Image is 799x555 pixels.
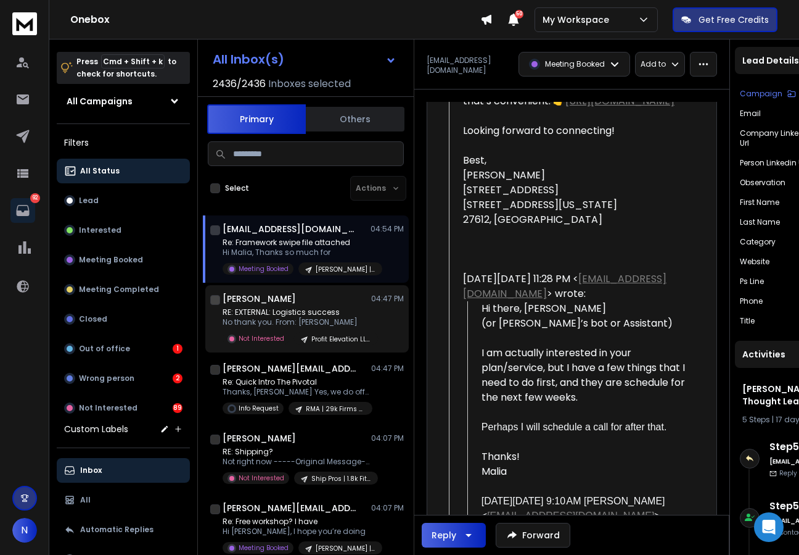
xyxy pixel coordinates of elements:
[173,344,182,354] div: 1
[80,166,120,176] p: All Status
[487,511,654,521] a: [EMAIL_ADDRESS][DOMAIN_NAME]
[79,255,143,265] p: Meeting Booked
[57,458,190,483] button: Inbox
[57,188,190,213] button: Lead
[481,346,689,405] div: I am actually interested in your plan/service, but I have a few things that I need to do first, a...
[422,523,486,548] button: Reply
[740,198,779,207] p: First Name
[740,89,796,99] button: Campaign
[67,95,133,107] h1: All Campaigns
[481,449,689,464] div: Thanks!
[57,366,190,391] button: Wrong person2
[740,237,776,247] p: Category
[223,377,371,387] p: Re: Quick Intro The Pivotal
[515,10,523,19] span: 50
[10,198,35,223] a: 92
[742,414,770,425] span: 5 Steps
[545,59,605,69] p: Meeting Booked
[223,223,358,235] h1: [EMAIL_ADDRESS][DOMAIN_NAME]
[57,218,190,243] button: Interested
[239,404,279,413] p: Info Request
[173,403,182,413] div: 89
[207,104,306,134] button: Primary
[306,106,404,133] button: Others
[463,153,689,227] div: Best, [PERSON_NAME] [STREET_ADDRESS] [STREET_ADDRESS][US_STATE] 27612, [GEOGRAPHIC_DATA]
[79,314,107,324] p: Closed
[223,293,296,305] h1: [PERSON_NAME]
[57,89,190,114] button: All Campaigns
[316,544,375,553] p: [PERSON_NAME] | US-Spain Workshop Campaign 10.0k
[481,422,667,432] span: Perhaps I will schedule a call for after that.
[12,518,37,543] button: N
[371,364,404,373] p: 04:47 PM
[57,517,190,542] button: Automatic Replies
[239,334,284,343] p: Not Interested
[239,264,289,273] p: Meeting Booked
[79,403,137,413] p: Not Interested
[57,277,190,302] button: Meeting Completed
[239,474,284,483] p: Not Interested
[223,432,296,444] h1: [PERSON_NAME]
[463,272,689,301] div: [DATE][DATE] 11:28 PM < > wrote:
[57,336,190,361] button: Out of office1
[213,53,284,65] h1: All Inbox(s)
[432,529,456,541] div: Reply
[740,257,769,267] p: website
[223,502,358,514] h1: [PERSON_NAME][EMAIL_ADDRESS][DOMAIN_NAME]
[481,464,689,479] div: Malia
[740,296,763,306] p: Phone
[79,196,99,206] p: Lead
[371,433,404,443] p: 04:07 PM
[740,178,785,188] p: Observation
[223,387,371,397] p: Thanks, [PERSON_NAME] Yes, we do offer
[371,224,404,234] p: 04:54 PM
[225,183,249,193] label: Select
[101,54,165,69] span: Cmd + Shift + k
[223,238,371,248] p: Re: Framework swipe file attached
[699,14,769,26] p: Get Free Credits
[70,12,480,27] h1: Onebox
[316,265,375,274] p: [PERSON_NAME] | 5.6k Thought Leaders
[754,512,784,542] div: Open Intercom Messenger
[223,527,371,536] p: Hi [PERSON_NAME], I hope you’re doing
[79,285,159,294] p: Meeting Completed
[213,77,266,91] span: 2436 / 2436
[223,317,371,327] p: No thank you. From: [PERSON_NAME]
[203,47,406,72] button: All Inbox(s)
[481,496,668,536] span: [DATE][DATE] 9:10 AM [PERSON_NAME] < > wrote:
[740,277,764,286] p: Ps Line
[463,123,689,153] div: Looking forward to connecting!
[57,248,190,272] button: Meeting Booked
[740,89,782,99] p: Campaign
[673,7,777,32] button: Get Free Credits
[268,77,351,91] h3: Inboxes selected
[80,495,91,505] p: All
[543,14,614,26] p: My Workspace
[79,225,121,235] p: Interested
[306,404,365,414] p: RMA | 29k Firms (General Team Info)
[311,474,371,483] p: Ship Pros | 1.8k Fitness equipment Industry
[173,373,182,383] div: 2
[64,423,128,435] h3: Custom Labels
[223,362,358,375] h1: [PERSON_NAME][EMAIL_ADDRESS][DOMAIN_NAME]
[481,301,689,316] div: Hi there, [PERSON_NAME]
[80,465,102,475] p: Inbox
[481,316,689,331] div: (or [PERSON_NAME]’s bot or Assistant)
[79,373,134,383] p: Wrong person
[427,56,511,75] p: [EMAIL_ADDRESS][DOMAIN_NAME]
[57,396,190,420] button: Not Interested89
[57,159,190,183] button: All Status
[79,344,130,354] p: Out of office
[76,56,176,80] p: Press to check for shortcuts.
[223,447,371,457] p: RE: Shipping?
[223,457,371,467] p: Not right now -----Original Message-----
[463,272,666,301] a: [EMAIL_ADDRESS][DOMAIN_NAME]
[223,307,371,317] p: RE: EXTERNAL: Logistics success
[371,294,404,304] p: 04:47 PM
[371,503,404,513] p: 04:07 PM
[223,248,371,257] p: Hi Malia, Thanks so much for
[740,316,755,326] p: Title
